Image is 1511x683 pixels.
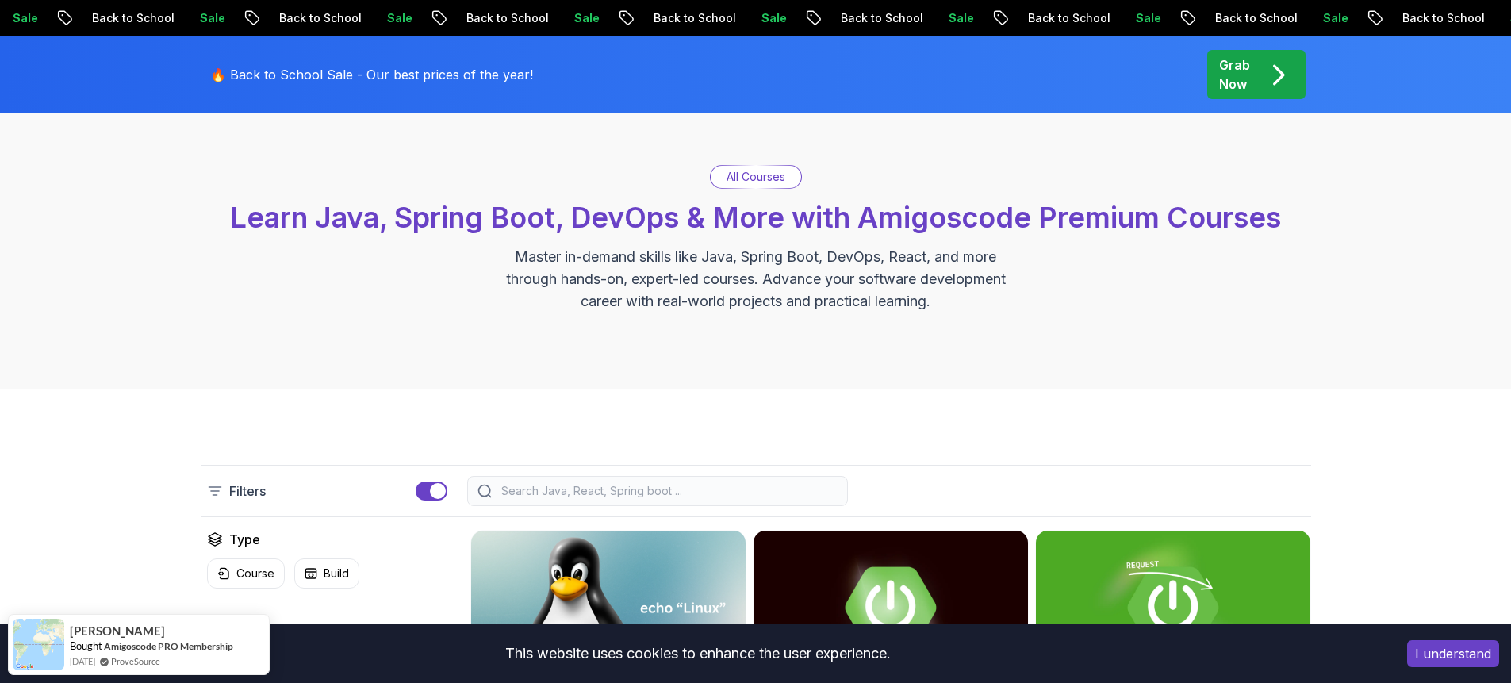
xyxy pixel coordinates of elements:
[70,654,95,668] span: [DATE]
[70,639,102,652] span: Bought
[824,10,932,26] p: Back to School
[745,10,796,26] p: Sale
[111,654,160,668] a: ProveSource
[13,619,64,670] img: provesource social proof notification image
[324,566,349,581] p: Build
[1119,10,1170,26] p: Sale
[207,558,285,589] button: Course
[558,10,608,26] p: Sale
[450,10,558,26] p: Back to School
[727,169,785,185] p: All Courses
[932,10,983,26] p: Sale
[1198,10,1306,26] p: Back to School
[229,482,266,501] p: Filters
[183,10,234,26] p: Sale
[1011,10,1119,26] p: Back to School
[230,200,1281,235] span: Learn Java, Spring Boot, DevOps & More with Amigoscode Premium Courses
[75,10,183,26] p: Back to School
[210,65,533,84] p: 🔥 Back to School Sale - Our best prices of the year!
[1219,56,1250,94] p: Grab Now
[1407,640,1499,667] button: Accept cookies
[104,640,233,652] a: Amigoscode PRO Membership
[236,566,274,581] p: Course
[294,558,359,589] button: Build
[370,10,421,26] p: Sale
[637,10,745,26] p: Back to School
[498,483,838,499] input: Search Java, React, Spring boot ...
[489,246,1022,313] p: Master in-demand skills like Java, Spring Boot, DevOps, React, and more through hands-on, expert-...
[1306,10,1357,26] p: Sale
[263,10,370,26] p: Back to School
[1386,10,1494,26] p: Back to School
[70,624,165,638] span: [PERSON_NAME]
[229,530,260,549] h2: Type
[12,636,1383,671] div: This website uses cookies to enhance the user experience.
